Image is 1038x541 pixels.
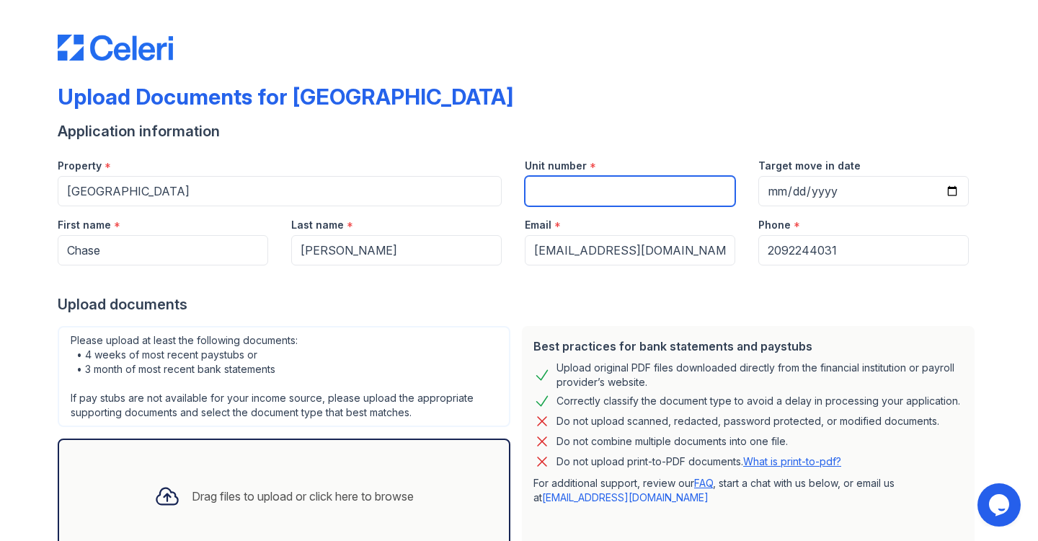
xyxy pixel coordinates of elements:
[542,491,709,503] a: [EMAIL_ADDRESS][DOMAIN_NAME]
[58,294,980,315] div: Upload documents
[58,84,513,110] div: Upload Documents for [GEOGRAPHIC_DATA]
[58,35,173,61] img: CE_Logo_Blue-a8612792a0a2168367f1c8372b55b34899dd931a85d93a1a3d3e32e68fde9ad4.png
[556,413,939,430] div: Do not upload scanned, redacted, password protected, or modified documents.
[192,488,414,505] div: Drag files to upload or click here to browse
[533,338,963,355] div: Best practices for bank statements and paystubs
[556,454,841,469] p: Do not upload print-to-PDF documents.
[525,218,551,232] label: Email
[758,159,861,173] label: Target move in date
[694,477,713,489] a: FAQ
[977,483,1024,527] iframe: chat widget
[556,392,960,410] div: Correctly classify the document type to avoid a delay in processing your application.
[291,218,344,232] label: Last name
[58,326,510,427] div: Please upload at least the following documents: • 4 weeks of most recent paystubs or • 3 month of...
[58,159,102,173] label: Property
[58,121,980,141] div: Application information
[525,159,587,173] label: Unit number
[533,476,963,505] p: For additional support, review our , start a chat with us below, or email us at
[743,455,841,467] a: What is print-to-pdf?
[556,361,963,390] div: Upload original PDF files downloaded directly from the financial institution or payroll provider’...
[556,433,788,450] div: Do not combine multiple documents into one file.
[758,218,791,232] label: Phone
[58,218,111,232] label: First name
